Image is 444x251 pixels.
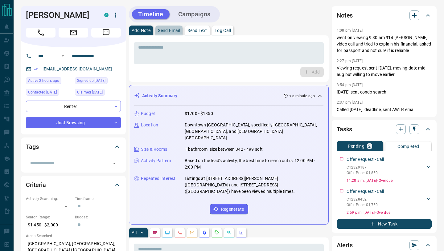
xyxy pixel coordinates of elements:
span: Call [26,28,55,38]
svg: Lead Browsing Activity [165,230,170,235]
p: Completed [397,144,419,149]
p: Offer Request - Call [347,188,384,195]
p: Add Note [132,28,150,33]
div: Criteria [26,177,121,192]
p: All [132,230,137,235]
p: C12328452 [347,197,378,202]
h2: Tags [26,142,39,152]
p: Called [DATE], deadline, sent AWTR email [337,106,432,113]
button: Campaigns [172,9,217,19]
p: Budget: [75,214,121,220]
a: [EMAIL_ADDRESS][DOMAIN_NAME] [43,66,112,71]
span: Email [59,28,88,38]
p: went on viewing 9:30 am 914 [PERSON_NAME], video call and tried to explain his financial. asked f... [337,34,432,54]
svg: Email Verified [34,67,38,71]
p: C12329187 [347,165,378,170]
div: condos.ca [104,13,109,17]
h2: Alerts [337,240,353,250]
p: Log Call [215,28,231,33]
div: Renter [26,101,121,112]
button: New Task [337,219,432,229]
span: Contacted [DATE] [28,89,57,95]
span: Signed up [DATE] [77,78,105,84]
svg: Calls [177,230,182,235]
div: Notes [337,8,432,23]
button: Timeline [132,9,170,19]
svg: Notes [153,230,158,235]
h2: Notes [337,10,353,20]
p: Offer Request - Call [347,156,384,163]
p: Search Range: [26,214,72,220]
p: [DATE] sent condo search [337,89,432,95]
svg: Opportunities [227,230,232,235]
p: Activity Pattern [141,157,171,164]
p: 2:27 pm [DATE] [337,59,363,63]
p: < a minute ago [289,93,315,99]
div: Tags [26,139,121,154]
p: Listings at [STREET_ADDRESS][PERSON_NAME] ([GEOGRAPHIC_DATA]) and [STREET_ADDRESS] ([GEOGRAPHIC_D... [185,175,323,195]
svg: Listing Alerts [202,230,207,235]
p: Budget [141,110,155,117]
p: 1:08 pm [DATE] [337,28,363,33]
div: C12328452Offer Price: $1,750 [347,195,432,209]
p: 11:20 a.m. [DATE] - Overdue [347,178,432,183]
p: Offer Price: $1,850 [347,170,378,176]
p: 2:37 pm [DATE] [337,100,363,105]
div: Tue Apr 23 2024 [75,77,121,86]
p: Downtown [GEOGRAPHIC_DATA], specifically [GEOGRAPHIC_DATA], [GEOGRAPHIC_DATA], and [DEMOGRAPHIC_D... [185,122,323,141]
p: Based on the lead's activity, the best time to reach out is: 12:00 PM - 2:00 PM [185,157,323,170]
p: 3:54 pm [DATE] [337,83,363,87]
p: Timeframe: [75,196,121,201]
p: Offer Price: $1,750 [347,202,378,208]
p: Pending [348,144,364,148]
p: $1700 - $1850 [185,110,213,117]
p: Send Email [158,28,180,33]
button: Regenerate [210,204,248,214]
span: Claimed [DATE] [77,89,103,95]
svg: Agent Actions [239,230,244,235]
svg: Emails [190,230,195,235]
p: Areas Searched: [26,233,121,239]
p: Size & Rooms [141,146,167,153]
h2: Criteria [26,180,46,190]
p: 2 [368,144,371,148]
h2: Tasks [337,124,352,134]
button: Open [110,159,119,168]
p: Activity Summary [142,93,177,99]
div: Just Browsing [26,117,121,128]
svg: Requests [214,230,219,235]
div: Wed May 28 2025 [75,89,121,98]
p: $1,450 - $2,000 [26,220,72,230]
p: Location [141,122,158,128]
p: Repeated Interest [141,175,175,182]
p: 2:59 p.m. [DATE] - Overdue [347,210,432,215]
span: Active 2 hours ago [28,78,59,84]
div: Tue Aug 12 2025 [26,77,72,86]
p: Actively Searching: [26,196,72,201]
p: Viewing request sent [DATE], moving date mid aug but willing to move earlier. [337,65,432,78]
h1: [PERSON_NAME] [26,10,95,20]
span: Message [91,28,121,38]
div: C12329187Offer Price: $1,850 [347,163,432,177]
div: Tasks [337,122,432,137]
p: 1 bathroom, size between 342 - 499 sqft [185,146,263,153]
div: Activity Summary< a minute ago [134,90,323,102]
div: Sat Jul 26 2025 [26,89,72,98]
button: Open [59,52,67,60]
p: Send Text [187,28,207,33]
